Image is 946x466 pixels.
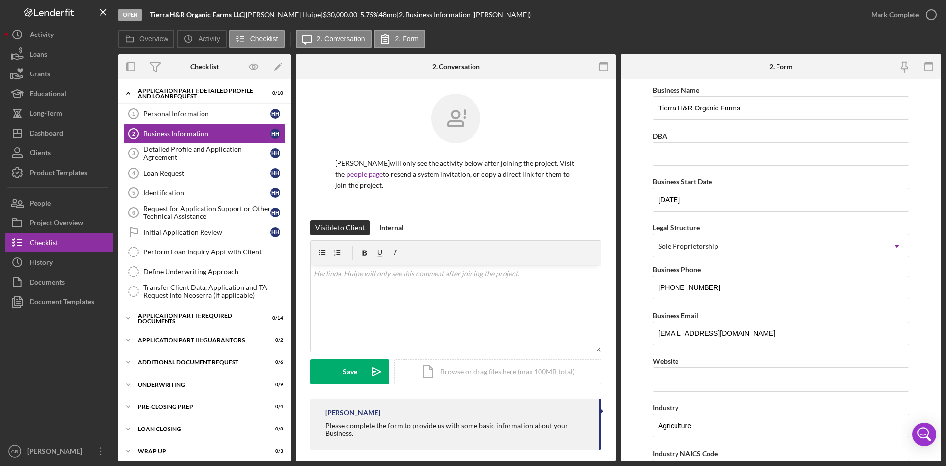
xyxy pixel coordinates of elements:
a: Define Underwriting Approach [123,262,286,282]
div: Internal [379,220,404,235]
a: Transfer Client Data, Application and TA Request Into Neoserra (if applicable) [123,282,286,301]
label: Checklist [250,35,278,43]
a: 2Business InformationHH [123,124,286,143]
div: 0 / 3 [266,448,283,454]
label: 2. Conversation [317,35,365,43]
div: Visible to Client [315,220,365,235]
button: Save [310,359,389,384]
div: Checklist [30,233,58,255]
div: Detailed Profile and Application Agreement [143,145,270,161]
div: Initial Application Review [143,228,270,236]
button: Mark Complete [861,5,941,25]
label: Website [653,357,678,365]
div: 0 / 4 [266,404,283,410]
button: People [5,193,113,213]
tspan: 3 [132,150,135,156]
div: 0 / 6 [266,359,283,365]
text: GR [11,449,18,454]
button: Long-Term [5,104,113,123]
div: Transfer Client Data, Application and TA Request Into Neoserra (if applicable) [143,284,285,299]
div: Application Part II: Required Documents [138,313,259,324]
div: 2. Conversation [432,63,480,71]
button: History [5,252,113,272]
button: Activity [5,25,113,44]
div: H H [270,227,280,237]
div: Please complete the form to provide us with some basic information about your Business. [325,422,589,437]
button: 2. Conversation [296,30,372,48]
div: 48 mo [379,11,397,19]
div: Long-Term [30,104,62,126]
div: H H [270,148,280,158]
label: Activity [198,35,220,43]
button: Activity [177,30,226,48]
div: History [30,252,53,275]
div: Project Overview [30,213,83,235]
div: H H [270,188,280,198]
div: Request for Application Support or Other Technical Assistance [143,205,270,220]
div: Application Part III: Guarantors [138,337,259,343]
div: 0 / 8 [266,426,283,432]
button: GR[PERSON_NAME] [5,441,113,461]
button: Clients [5,143,113,163]
button: Educational [5,84,113,104]
a: 1Personal InformationHH [123,104,286,124]
div: People [30,193,51,215]
div: 2. Form [769,63,793,71]
label: DBA [653,132,667,140]
label: Business Phone [653,265,701,274]
button: Project Overview [5,213,113,233]
div: $30,000.00 [323,11,360,19]
div: Document Templates [30,292,94,314]
button: Dashboard [5,123,113,143]
div: Wrap Up [138,448,259,454]
a: 6Request for Application Support or Other Technical AssistanceHH [123,203,286,222]
div: Business Information [143,130,270,138]
b: Tierra H&R Organic Farms LLC [150,10,244,19]
div: Checklist [190,63,219,71]
label: Industry [653,403,678,412]
div: 0 / 2 [266,337,283,343]
div: Save [343,359,357,384]
div: 5.75 % [360,11,379,19]
a: 5IdentificationHH [123,183,286,203]
div: 0 / 10 [266,90,283,96]
div: Grants [30,64,50,86]
div: Loan Request [143,169,270,177]
div: Additional Document Request [138,359,259,365]
div: Pre-Closing Prep [138,404,259,410]
div: Mark Complete [871,5,919,25]
a: Document Templates [5,292,113,312]
label: Business Name [653,86,699,94]
a: 4Loan RequestHH [123,163,286,183]
div: Identification [143,189,270,197]
div: H H [270,129,280,139]
button: 2. Form [374,30,425,48]
button: Grants [5,64,113,84]
div: H H [270,109,280,119]
div: | [150,11,246,19]
label: Business Email [653,311,698,320]
button: Loans [5,44,113,64]
tspan: 1 [132,111,135,117]
div: H H [270,168,280,178]
button: Product Templates [5,163,113,182]
div: Loans [30,44,47,67]
div: Activity [30,25,54,47]
div: Loan Closing [138,426,259,432]
a: Initial Application ReviewHH [123,222,286,242]
div: [PERSON_NAME] [25,441,89,464]
div: Product Templates [30,163,87,185]
div: Define Underwriting Approach [143,268,285,276]
a: 3Detailed Profile and Application AgreementHH [123,143,286,163]
div: [PERSON_NAME] [325,409,380,417]
button: Checklist [5,233,113,252]
div: 0 / 9 [266,382,283,388]
button: Documents [5,272,113,292]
